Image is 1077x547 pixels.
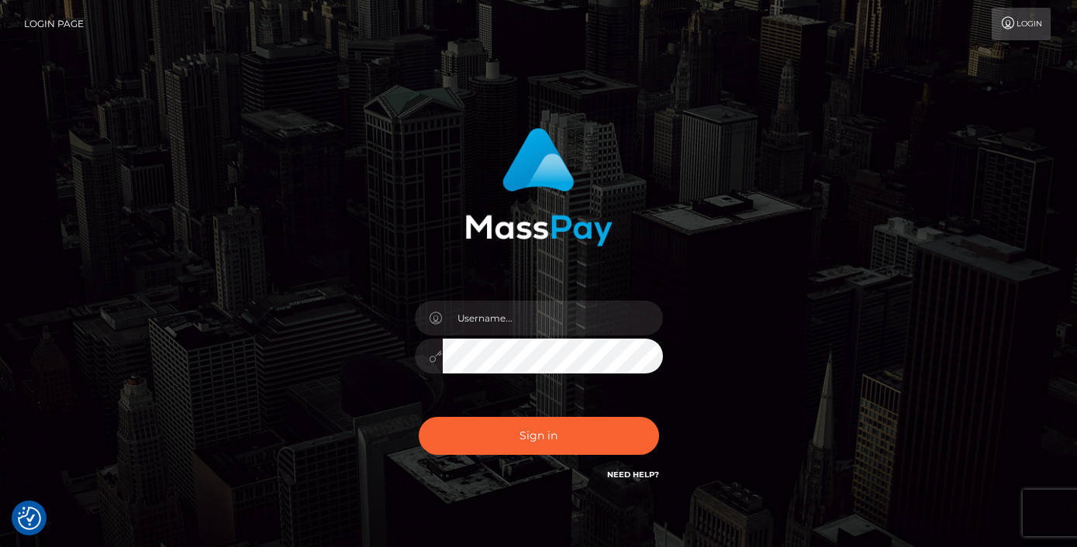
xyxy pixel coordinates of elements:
[607,470,659,480] a: Need Help?
[992,8,1051,40] a: Login
[24,8,84,40] a: Login Page
[419,417,659,455] button: Sign in
[465,128,613,246] img: MassPay Login
[443,301,663,335] input: Username...
[18,507,41,530] img: Revisit consent button
[18,507,41,530] button: Consent Preferences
